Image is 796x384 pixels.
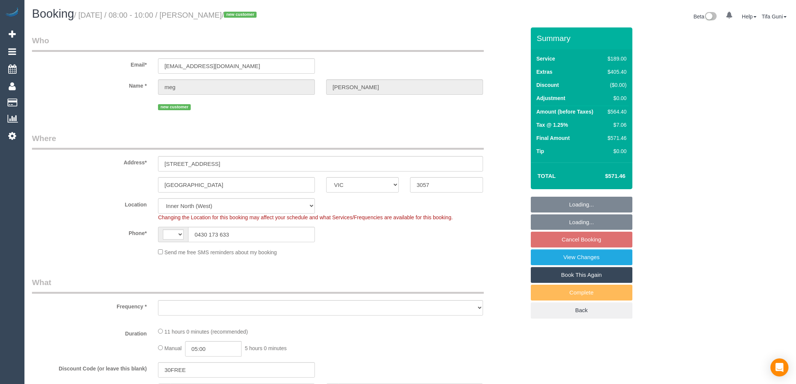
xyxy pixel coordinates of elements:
[26,227,152,237] label: Phone*
[158,214,453,220] span: Changing the Location for this booking may affect your schedule and what Services/Frequencies are...
[164,345,182,351] span: Manual
[531,249,632,265] a: View Changes
[326,79,483,95] input: Last Name*
[74,11,259,19] small: / [DATE] / 08:00 - 10:00 / [PERSON_NAME]
[605,108,626,115] div: $564.40
[693,14,717,20] a: Beta
[537,34,629,42] h3: Summary
[582,173,625,179] h4: $571.46
[536,147,544,155] label: Tip
[32,7,74,20] span: Booking
[158,177,315,193] input: Suburb*
[26,58,152,68] label: Email*
[224,12,257,18] span: new customer
[164,329,248,335] span: 11 hours 0 minutes (recommended)
[538,173,556,179] strong: Total
[222,11,259,19] span: /
[5,8,20,18] img: Automaid Logo
[164,249,277,255] span: Send me free SMS reminders about my booking
[605,81,626,89] div: ($0.00)
[605,147,626,155] div: $0.00
[605,134,626,142] div: $571.46
[536,134,570,142] label: Final Amount
[531,267,632,283] a: Book This Again
[536,68,553,76] label: Extras
[410,177,483,193] input: Post Code*
[742,14,757,20] a: Help
[536,94,565,102] label: Adjustment
[770,358,788,376] div: Open Intercom Messenger
[605,94,626,102] div: $0.00
[26,156,152,166] label: Address*
[188,227,315,242] input: Phone*
[32,133,484,150] legend: Where
[536,121,568,129] label: Tax @ 1.25%
[762,14,787,20] a: Tifa Guni
[605,121,626,129] div: $7.06
[26,362,152,372] label: Discount Code (or leave this blank)
[26,300,152,310] label: Frequency *
[26,79,152,90] label: Name *
[158,58,315,74] input: Email*
[158,79,315,95] input: First Name*
[536,81,559,89] label: Discount
[245,345,287,351] span: 5 hours 0 minutes
[605,68,626,76] div: $405.40
[704,12,717,22] img: New interface
[536,55,555,62] label: Service
[32,277,484,294] legend: What
[158,104,191,110] span: new customer
[26,327,152,337] label: Duration
[536,108,593,115] label: Amount (before Taxes)
[32,35,484,52] legend: Who
[26,198,152,208] label: Location
[605,55,626,62] div: $189.00
[531,302,632,318] a: Back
